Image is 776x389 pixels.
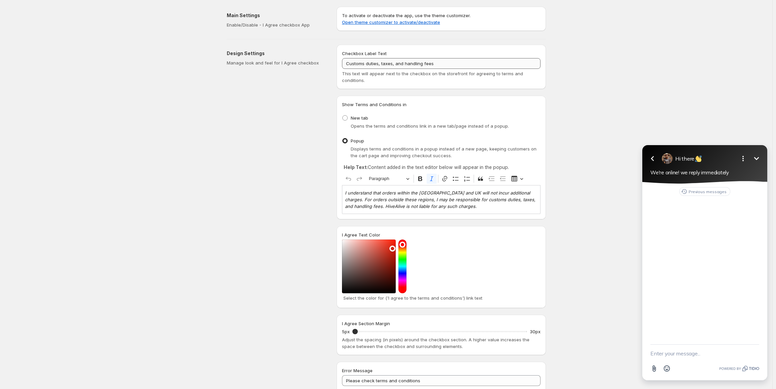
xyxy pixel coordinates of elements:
strong: Help Text: [344,164,368,170]
p: To activate or deactivate the app, use the theme customizer. [342,12,541,26]
p: Content added in the text editor below will appear in the popup. [344,164,539,171]
span: This text will appear next to the checkbox on the storefront for agreeing to terms and conditions. [342,71,523,83]
span: Displays terms and conditions in a popup instead of a new page, keeping customers on the cart pag... [351,146,536,158]
i: I understand that orders within the [GEOGRAPHIC_DATA] and UK will not incur additional charges. F... [345,190,535,209]
span: Show Terms and Conditions in [342,102,406,107]
span: New tab [351,115,368,121]
p: Select the color for ('I agree to the terms and conditions') link text [343,295,539,301]
label: I Agree Text Color [342,231,380,238]
span: Error Message [342,368,373,373]
p: 5px [342,328,350,335]
span: Paragraph [369,175,404,183]
a: Open theme customizer to activate/deactivate [342,19,440,25]
iframe: Tidio Chat [634,138,776,389]
div: Editor toolbar [342,172,541,185]
h2: Design Settings [227,50,326,57]
div: Editor editing area: main. Press Alt+0 for help. [342,185,541,214]
span: Checkbox Label Text [342,51,387,56]
h2: Main Settings [227,12,326,19]
span: Opens the terms and conditions link in a new tab/page instead of a popup. [351,123,509,129]
span: Popup [351,138,364,143]
span: I Agree Section Margin [342,321,390,326]
p: Manage look and feel for I Agree checkbox [227,59,326,66]
span: Adjust the spacing (in pixels) around the checkbox section. A higher value increases the space be... [342,337,529,349]
p: Enable/Disable - I Agree checkbox App [227,21,326,28]
button: Paragraph, Heading [366,174,412,184]
p: 30px [530,328,541,335]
